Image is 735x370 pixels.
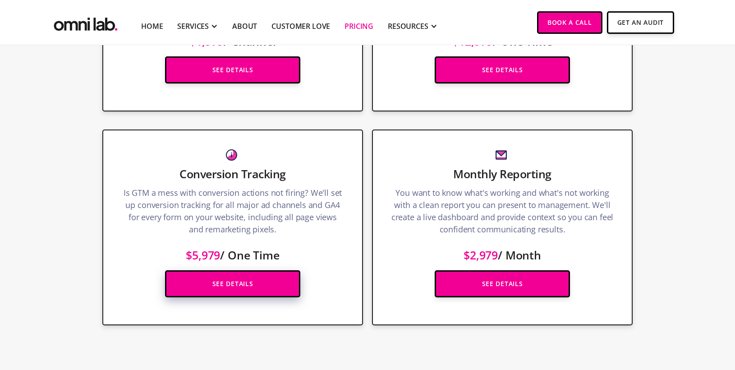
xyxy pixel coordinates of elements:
[232,21,257,32] a: About
[52,11,119,33] a: home
[165,270,300,297] a: See Details
[52,11,119,33] img: Omni Lab: B2B SaaS Demand Generation Agency
[141,21,163,32] a: Home
[391,166,614,181] h3: Monthly Reporting
[121,240,344,261] p: / One Time
[388,21,428,32] div: RESOURCES
[121,166,344,181] h3: Conversion Tracking
[345,21,373,32] a: Pricing
[165,56,300,83] a: See Details
[121,187,344,240] p: Is GTM a mess with conversion actions not firing? We'll set up conversion tracking for all major ...
[271,21,330,32] a: Customer Love
[186,247,220,263] span: $5,979
[391,26,614,47] p: / One Time
[607,11,674,34] a: Get An Audit
[573,265,735,370] iframe: Chat Widget
[435,56,570,83] a: See Details
[177,21,209,32] div: SERVICES
[464,247,498,263] span: $2,979
[391,240,614,261] p: / Month
[435,270,570,297] a: See Details
[537,11,602,34] a: Book a Call
[121,26,344,47] p: / Channel
[391,187,614,240] p: You want to know what's working and what's not working with a clean report you can present to man...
